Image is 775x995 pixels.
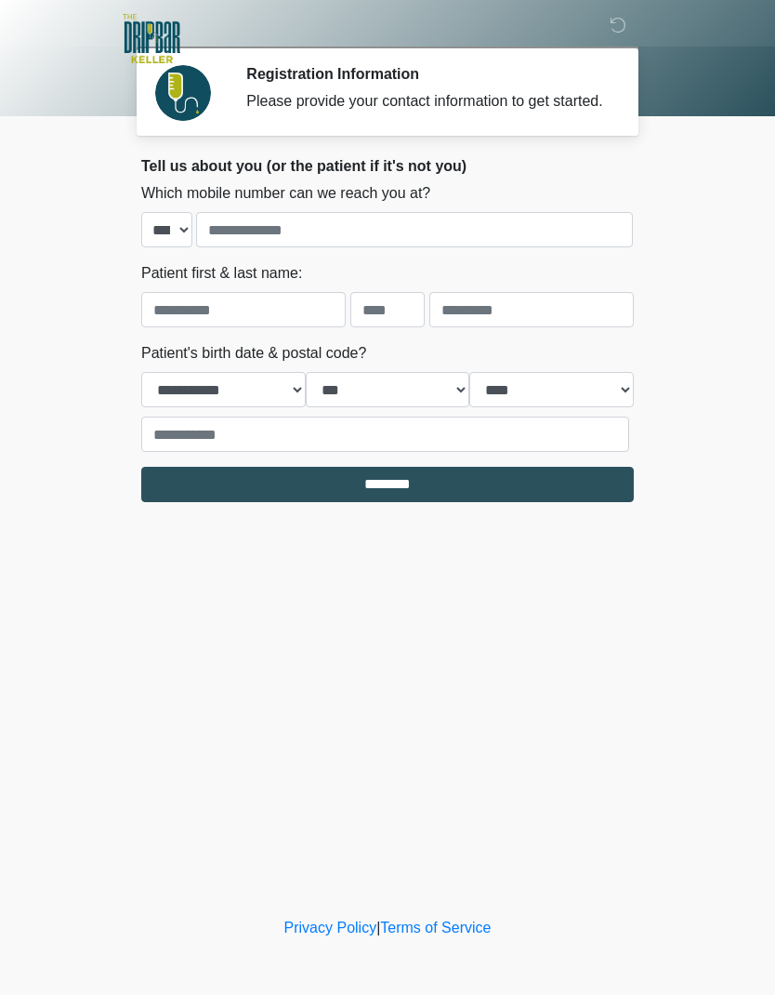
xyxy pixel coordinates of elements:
[376,920,380,935] a: |
[141,342,366,365] label: Patient's birth date & postal code?
[141,157,634,175] h2: Tell us about you (or the patient if it's not you)
[380,920,491,935] a: Terms of Service
[246,90,606,113] div: Please provide your contact information to get started.
[141,262,302,285] label: Patient first & last name:
[155,65,211,121] img: Agent Avatar
[123,14,180,63] img: The DRIPBaR - Keller Logo
[141,182,430,205] label: Which mobile number can we reach you at?
[284,920,377,935] a: Privacy Policy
